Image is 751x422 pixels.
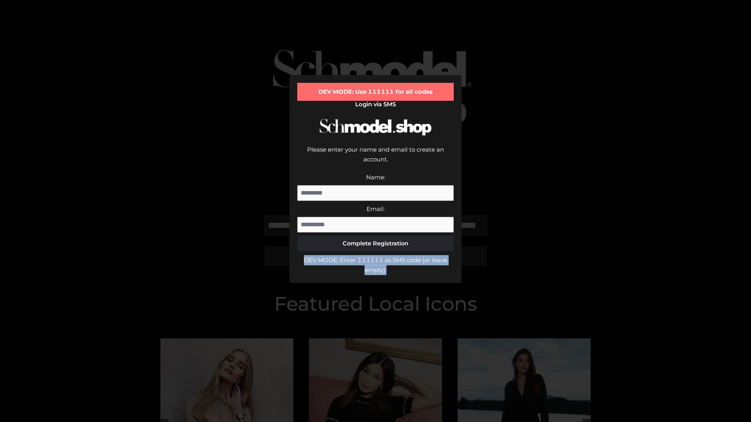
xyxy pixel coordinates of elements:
div: DEV MODE: Use 111111 for all codes [297,83,454,101]
h2: Login via SMS [297,101,454,108]
img: Schmodel Logo [317,112,434,143]
div: DEV MODE: Enter 111111 as SMS code (or leave empty). [297,255,454,275]
label: Email: [367,205,384,213]
div: Please enter your name and email to create an account. [297,145,454,172]
label: Name: [366,173,385,181]
button: Complete Registration [297,236,454,251]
